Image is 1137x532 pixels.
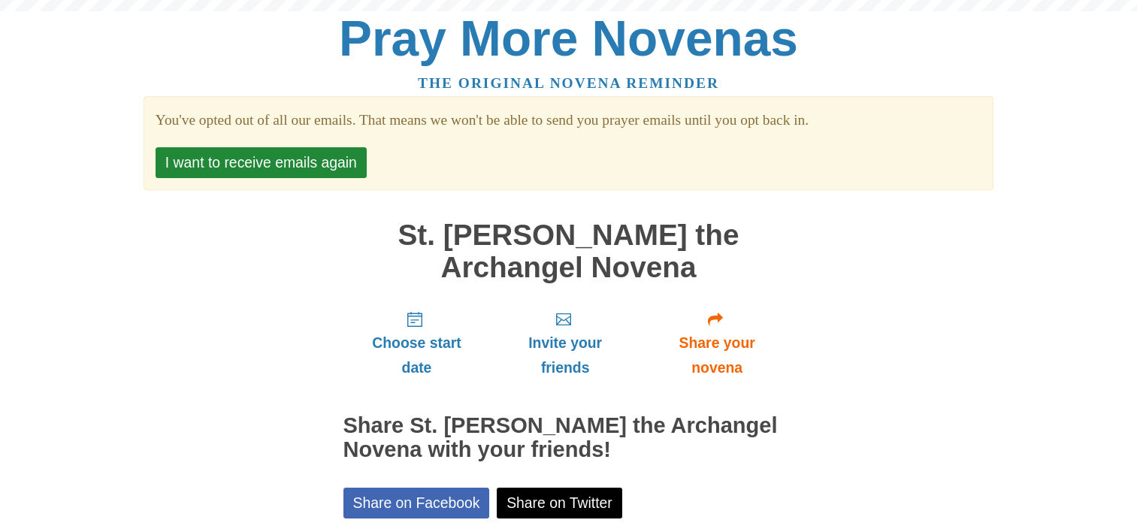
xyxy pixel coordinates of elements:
[156,108,981,133] section: You've opted out of all our emails. That means we won't be able to send you prayer emails until y...
[497,488,622,518] a: Share on Twitter
[343,219,794,283] h1: St. [PERSON_NAME] the Archangel Novena
[490,298,640,388] a: Invite your friends
[358,331,476,380] span: Choose start date
[418,75,719,91] a: The original novena reminder
[655,331,779,380] span: Share your novena
[640,298,794,388] a: Share your novena
[339,11,798,66] a: Pray More Novenas
[156,147,367,178] button: I want to receive emails again
[343,298,491,388] a: Choose start date
[343,414,794,462] h2: Share St. [PERSON_NAME] the Archangel Novena with your friends!
[505,331,624,380] span: Invite your friends
[343,488,490,518] a: Share on Facebook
